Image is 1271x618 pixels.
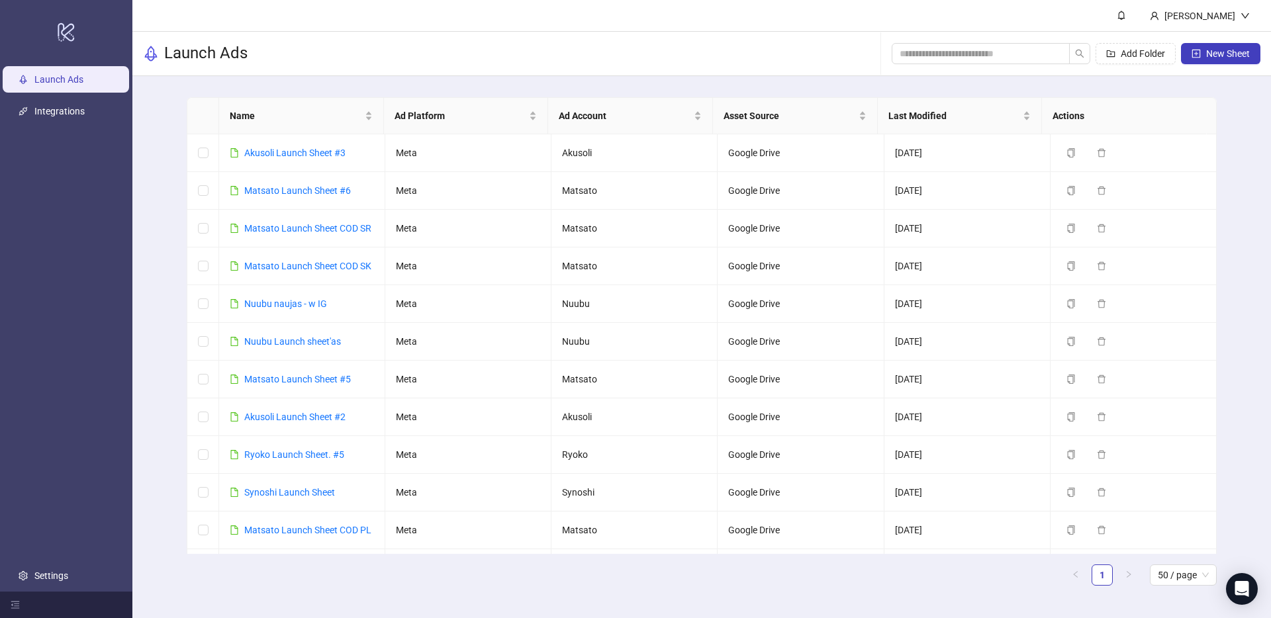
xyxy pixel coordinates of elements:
td: Google Drive [718,474,884,511]
td: Meta [385,436,551,474]
td: Meta [385,323,551,361]
button: New Sheet [1181,43,1260,64]
span: file [230,450,239,459]
span: delete [1097,299,1106,308]
span: file [230,186,239,195]
a: Launch Ads [34,74,83,85]
span: right [1125,570,1133,578]
span: search [1075,49,1084,58]
td: Google Drive [718,436,884,474]
span: file [230,375,239,384]
div: Open Intercom Messenger [1226,573,1258,605]
td: [DATE] [884,285,1051,323]
td: Meta [385,549,551,587]
span: file [230,525,239,535]
td: Matsato [551,247,718,285]
h3: Launch Ads [164,43,248,64]
span: plus-square [1192,49,1201,58]
div: Page Size [1150,564,1217,586]
span: copy [1066,488,1076,497]
a: Nuubu Launch sheet'as [244,336,341,347]
span: copy [1066,261,1076,271]
a: Matsato Launch Sheet COD SK [244,261,371,271]
span: copy [1066,337,1076,346]
td: [DATE] [884,210,1051,247]
td: Meta [385,361,551,398]
td: Meta [385,247,551,285]
td: Meta [385,474,551,511]
td: Matsato [551,361,718,398]
span: copy [1066,412,1076,421]
td: Google Drive [718,247,884,285]
span: file [230,412,239,421]
button: left [1065,564,1086,586]
td: Matsato [551,549,718,587]
td: [DATE] [884,398,1051,436]
span: down [1241,11,1250,21]
span: Asset Source [724,109,856,123]
td: Google Drive [718,361,884,398]
span: Ad Platform [395,109,527,123]
td: Meta [385,511,551,549]
span: file [230,261,239,271]
td: Akusoli [551,134,718,172]
td: [DATE] [884,323,1051,361]
span: delete [1097,525,1106,535]
span: menu-fold [11,600,20,609]
span: delete [1097,261,1106,271]
span: Name [230,109,362,123]
span: user [1150,11,1159,21]
a: Matsato Launch Sheet COD PL [244,525,371,535]
td: Google Drive [718,172,884,210]
td: Meta [385,285,551,323]
div: [PERSON_NAME] [1159,9,1241,23]
span: file [230,488,239,497]
li: 1 [1092,564,1113,586]
a: Nuubu naujas - w IG [244,298,327,309]
td: Synoshi [551,474,718,511]
td: Meta [385,172,551,210]
span: delete [1097,450,1106,459]
span: file [230,299,239,308]
td: Matsato [551,511,718,549]
td: Matsato [551,172,718,210]
span: bell [1117,11,1126,20]
td: Google Drive [718,549,884,587]
span: delete [1097,148,1106,157]
span: copy [1066,186,1076,195]
td: [DATE] [884,172,1051,210]
button: Add Folder [1096,43,1176,64]
td: Google Drive [718,511,884,549]
span: copy [1066,224,1076,233]
td: [DATE] [884,511,1051,549]
a: 1 [1092,565,1112,585]
span: delete [1097,224,1106,233]
a: Matsato Launch Sheet #6 [244,185,351,196]
span: copy [1066,375,1076,384]
span: rocket [143,46,159,62]
span: file [230,224,239,233]
span: file [230,337,239,346]
td: [DATE] [884,436,1051,474]
td: Matsato [551,210,718,247]
a: Settings [34,570,68,581]
a: Matsato Launch Sheet #5 [244,374,351,384]
a: Matsato Launch Sheet COD SR [244,223,371,234]
span: New Sheet [1206,48,1250,59]
td: Ryoko [551,436,718,474]
td: [DATE] [884,549,1051,587]
th: Ad Platform [384,98,549,134]
span: copy [1066,450,1076,459]
span: delete [1097,412,1106,421]
span: copy [1066,299,1076,308]
span: Ad Account [559,109,691,123]
th: Asset Source [713,98,878,134]
span: folder-add [1106,49,1115,58]
td: Meta [385,134,551,172]
td: Google Drive [718,398,884,436]
td: Akusoli [551,398,718,436]
td: Nuubu [551,323,718,361]
td: [DATE] [884,134,1051,172]
span: file [230,148,239,157]
span: Add Folder [1121,48,1165,59]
